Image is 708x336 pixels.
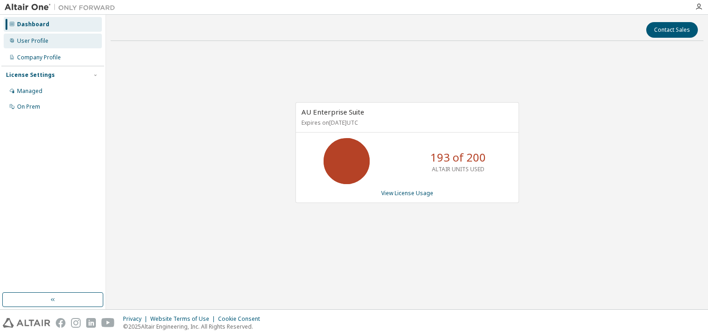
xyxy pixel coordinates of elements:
div: Privacy [123,315,150,323]
div: Website Terms of Use [150,315,218,323]
img: instagram.svg [71,318,81,328]
img: facebook.svg [56,318,65,328]
button: Contact Sales [646,22,698,38]
div: On Prem [17,103,40,110]
div: Dashboard [17,21,49,28]
p: Expires on [DATE] UTC [301,119,511,127]
div: Managed [17,87,42,95]
p: 193 of 200 [431,150,486,165]
a: View License Usage [381,189,433,197]
span: AU Enterprise Suite [301,107,364,116]
p: ALTAIR UNITS USED [432,165,484,173]
img: youtube.svg [101,318,115,328]
img: altair_logo.svg [3,318,50,328]
div: Cookie Consent [218,315,265,323]
div: Company Profile [17,54,61,61]
div: License Settings [6,71,55,79]
img: linkedin.svg [86,318,96,328]
img: Altair One [5,3,120,12]
div: User Profile [17,37,48,45]
p: © 2025 Altair Engineering, Inc. All Rights Reserved. [123,323,265,330]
